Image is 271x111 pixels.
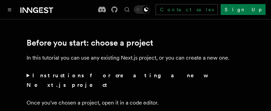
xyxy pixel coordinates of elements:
p: In this tutorial you can use any existing Next.js project, or you can create a new one. [27,53,244,63]
strong: Instructions for creating a new Next.js project [27,72,206,88]
a: Before you start: choose a project [27,38,153,48]
a: Contact sales [156,4,218,15]
summary: Instructions for creating a new Next.js project [27,71,244,90]
button: Find something... [123,5,131,14]
button: Toggle navigation [5,5,14,14]
p: Once you've chosen a project, open it in a code editor. [27,98,244,108]
button: Toggle dark mode [134,5,150,14]
a: Sign Up [221,4,266,15]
